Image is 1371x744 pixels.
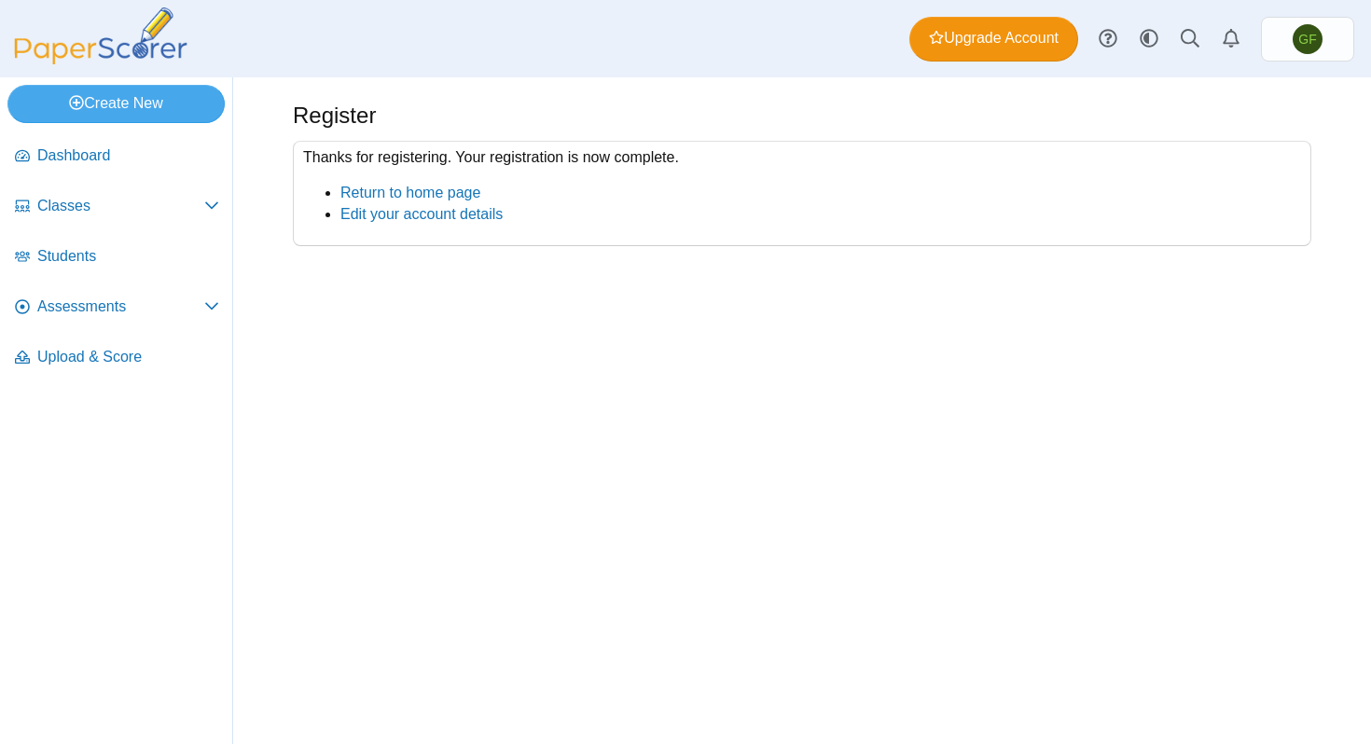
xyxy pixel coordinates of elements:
[340,206,503,222] a: Edit your account details
[37,196,204,216] span: Classes
[929,28,1059,48] span: Upgrade Account
[7,85,225,122] a: Create New
[1261,17,1354,62] a: GRACE FAIRES
[7,235,227,280] a: Students
[1298,33,1316,46] span: GRACE FAIRES
[37,145,219,166] span: Dashboard
[37,347,219,367] span: Upload & Score
[340,185,480,200] a: Return to home page
[7,134,227,179] a: Dashboard
[1211,19,1252,60] a: Alerts
[293,141,1311,246] div: Thanks for registering. Your registration is now complete.
[293,100,376,131] h1: Register
[1293,24,1323,54] span: GRACE FAIRES
[7,51,194,67] a: PaperScorer
[7,185,227,229] a: Classes
[7,285,227,330] a: Assessments
[37,296,204,317] span: Assessments
[7,7,194,64] img: PaperScorer
[37,246,219,267] span: Students
[7,336,227,380] a: Upload & Score
[909,17,1078,62] a: Upgrade Account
